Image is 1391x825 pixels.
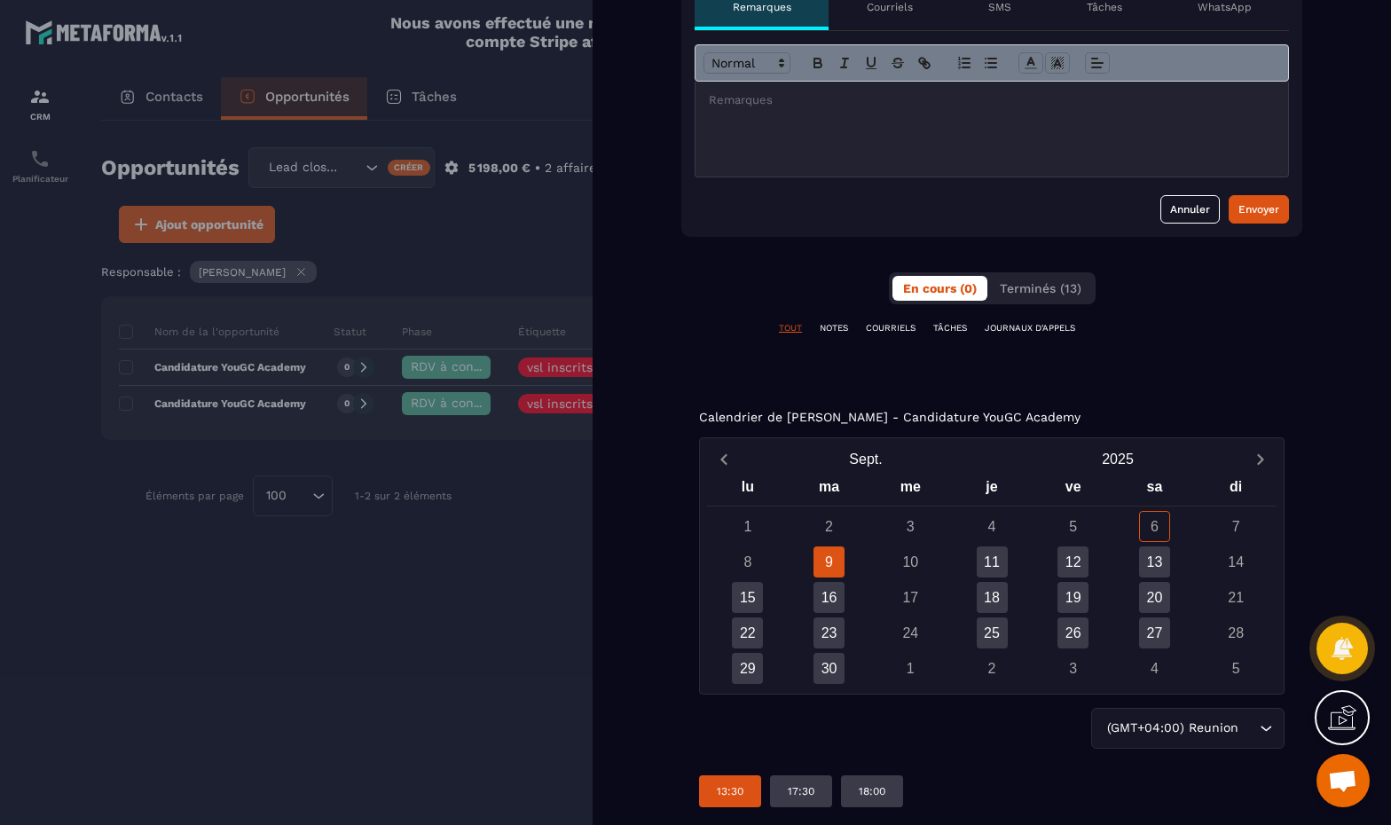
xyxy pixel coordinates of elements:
div: 12 [1057,546,1088,577]
div: Calendar days [707,511,1277,684]
p: TÂCHES [933,322,967,334]
span: En cours (0) [903,281,977,295]
div: 1 [732,511,763,542]
button: Terminés (13) [989,276,1092,301]
span: (GMT+04:00) Reunion [1103,719,1242,738]
div: 29 [732,653,763,684]
div: 23 [813,617,845,648]
div: 13 [1139,546,1170,577]
div: ve [1033,475,1114,506]
button: Previous month [707,447,740,471]
div: 21 [1221,582,1252,613]
p: COURRIELS [866,322,916,334]
div: di [1195,475,1277,506]
div: je [951,475,1033,506]
div: 5 [1221,653,1252,684]
div: 27 [1139,617,1170,648]
p: JOURNAUX D'APPELS [985,322,1075,334]
p: 17:30 [788,784,814,798]
button: Next month [1244,447,1277,471]
div: 9 [813,546,845,577]
div: 2 [977,653,1008,684]
div: Envoyer [1238,200,1279,218]
div: Calendar wrapper [707,475,1277,684]
div: 1 [895,653,926,684]
div: 4 [977,511,1008,542]
div: 25 [977,617,1008,648]
div: 20 [1139,582,1170,613]
p: TOUT [779,322,802,334]
div: 18 [977,582,1008,613]
div: 11 [977,546,1008,577]
div: 3 [895,511,926,542]
div: lu [707,475,789,506]
div: 16 [813,582,845,613]
div: me [869,475,951,506]
div: 4 [1139,653,1170,684]
span: Terminés (13) [1000,281,1081,295]
p: NOTES [820,322,848,334]
div: 8 [732,546,763,577]
div: 19 [1057,582,1088,613]
div: 22 [732,617,763,648]
div: 24 [895,617,926,648]
div: 26 [1057,617,1088,648]
div: 28 [1221,617,1252,648]
button: En cours (0) [892,276,987,301]
div: Search for option [1091,708,1285,749]
div: 14 [1221,546,1252,577]
div: 3 [1057,653,1088,684]
div: ma [789,475,870,506]
div: sa [1114,475,1196,506]
div: 17 [895,582,926,613]
button: Open months overlay [740,444,992,475]
div: 6 [1139,511,1170,542]
button: Open years overlay [992,444,1244,475]
input: Search for option [1242,719,1255,738]
button: Annuler [1160,195,1220,224]
div: 2 [813,511,845,542]
div: 15 [732,582,763,613]
div: 10 [895,546,926,577]
div: 30 [813,653,845,684]
p: Calendrier de [PERSON_NAME] - Candidature YouGC Academy [699,410,1081,424]
p: 13:30 [717,784,743,798]
p: 18:00 [859,784,885,798]
button: Envoyer [1229,195,1289,224]
a: Ouvrir le chat [1316,754,1370,807]
div: 7 [1221,511,1252,542]
div: 5 [1057,511,1088,542]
